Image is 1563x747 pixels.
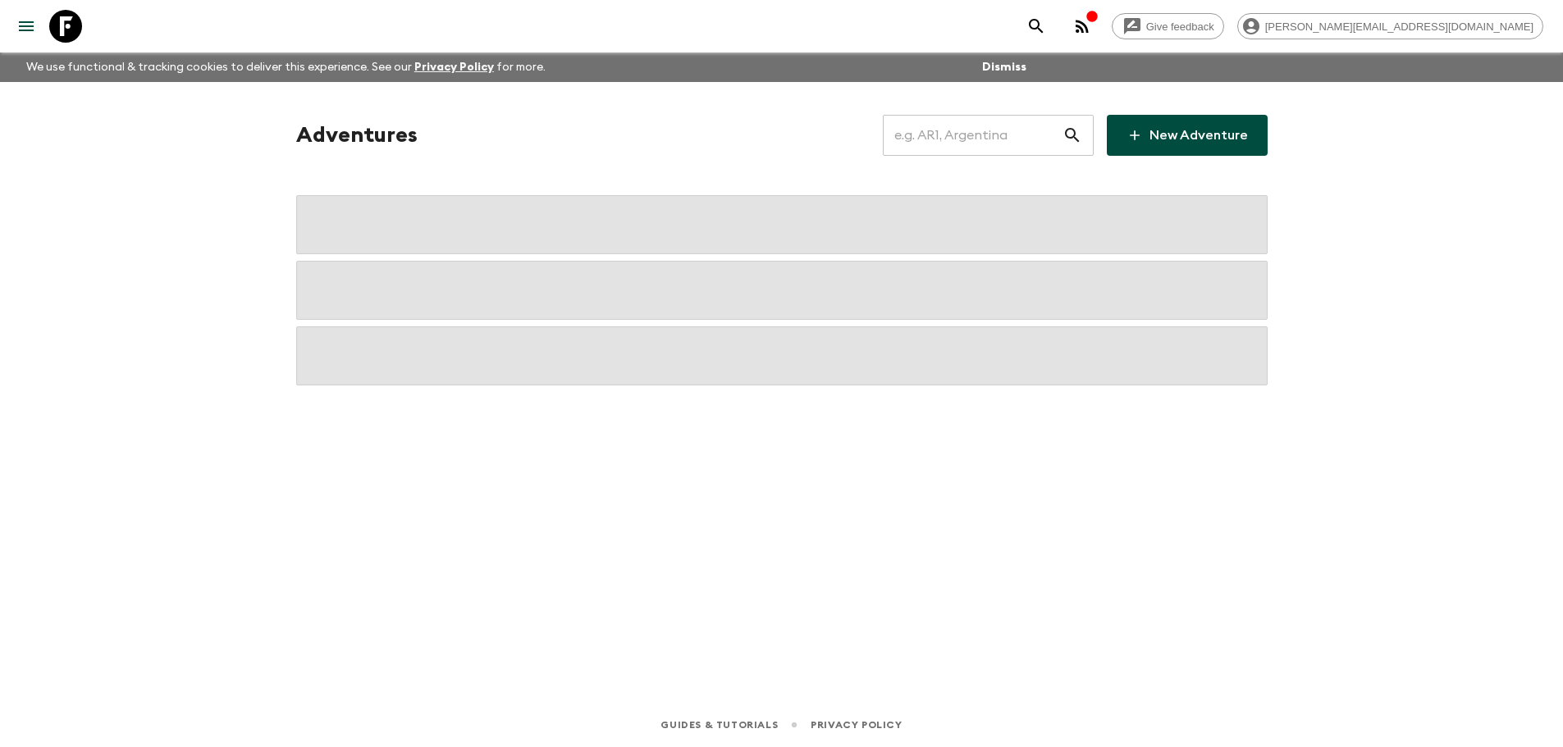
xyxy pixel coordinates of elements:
[811,716,902,734] a: Privacy Policy
[883,112,1063,158] input: e.g. AR1, Argentina
[660,716,778,734] a: Guides & Tutorials
[978,56,1031,79] button: Dismiss
[1112,13,1224,39] a: Give feedback
[1107,115,1268,156] a: New Adventure
[1237,13,1543,39] div: [PERSON_NAME][EMAIL_ADDRESS][DOMAIN_NAME]
[1137,20,1223,33] span: Give feedback
[296,119,418,152] h1: Adventures
[20,52,552,82] p: We use functional & tracking cookies to deliver this experience. See our for more.
[414,61,494,73] a: Privacy Policy
[1256,20,1542,33] span: [PERSON_NAME][EMAIL_ADDRESS][DOMAIN_NAME]
[1020,10,1053,43] button: search adventures
[10,10,43,43] button: menu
